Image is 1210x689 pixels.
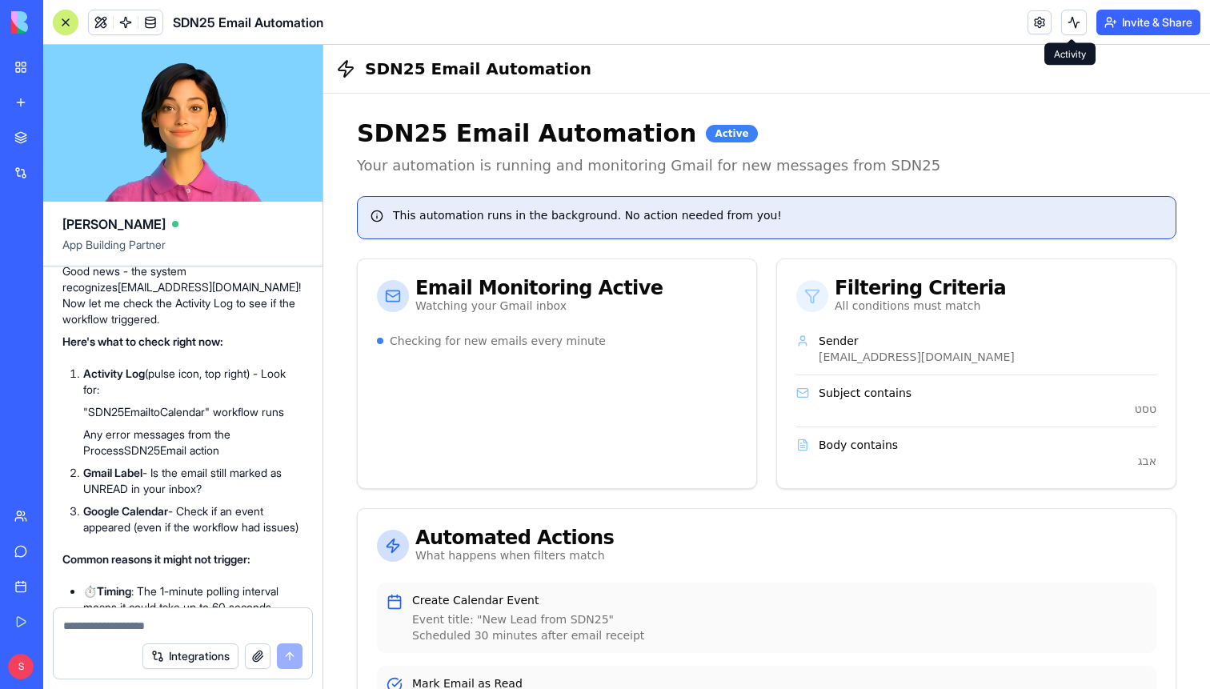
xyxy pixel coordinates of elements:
span: SDN25 Email Automation [173,13,323,32]
p: [EMAIL_ADDRESS][DOMAIN_NAME] [495,304,833,320]
p: Mark Email as Read [89,631,823,647]
p: טסט [495,356,833,372]
p: - Is the email still marked as UNREAD in your inbox? [83,465,303,497]
span: [PERSON_NAME] [62,214,166,234]
p: Scheduled 30 minutes after email receipt [89,583,823,599]
strong: Gmail Label [83,466,142,479]
p: Create Calendar Event [89,547,823,563]
div: Watching your Gmail inbox [92,253,339,269]
span: App Building Partner [62,237,303,266]
p: Your automation is running and monitoring Gmail for new messages from SDN25 [34,110,853,132]
strong: Activity Log [83,367,145,380]
h1: SDN25 Email Automation [34,74,373,103]
strong: Common reasons it might not trigger: [62,552,250,566]
p: (pulse icon, top right) - Look for: [83,366,303,398]
p: Event title: "New Lead from SDN25" [89,567,823,583]
button: Integrations [142,643,238,669]
strong: Here's what to check right now: [62,334,223,348]
button: Invite & Share [1096,10,1200,35]
div: Filtering Criteria [511,234,683,253]
div: What happens when filters match [92,503,290,519]
p: Sender [495,288,833,304]
p: Good news - the system recognizes ! Now let me check the Activity Log to see if the workflow trig... [62,263,303,327]
li: ⏱️ : The 1-minute polling interval means it could take up to 60 seconds [83,583,303,615]
p: Body contains [495,392,833,408]
span: S [8,654,34,679]
a: [EMAIL_ADDRESS][DOMAIN_NAME] [118,280,298,294]
strong: Timing [97,584,131,598]
p: אבג [495,408,833,424]
p: Checking for new emails every minute [66,288,282,304]
div: This automation runs in the background. No action needed from you! [47,162,839,178]
li: "SDN25EmailtoCalendar" workflow runs [83,404,303,420]
div: All conditions must match [511,253,683,269]
div: Activity [1044,43,1096,66]
li: Any error messages from the ProcessSDN25Email action [83,427,303,459]
img: logo [11,11,110,34]
div: Automated Actions [92,483,290,503]
p: Subject contains [495,340,833,356]
strong: Google Calendar [83,504,168,518]
h1: SDN25 Email Automation [42,13,268,35]
p: - Check if an event appeared (even if the workflow had issues) [83,503,303,535]
div: Email Monitoring Active [92,234,339,253]
div: Active [383,80,434,98]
